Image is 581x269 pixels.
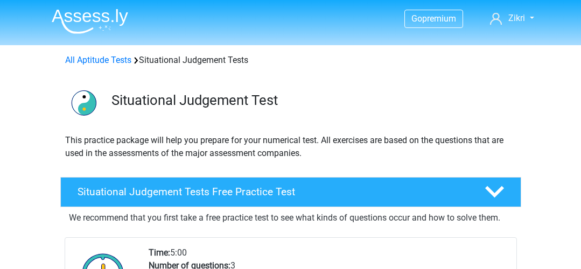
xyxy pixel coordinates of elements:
p: This practice package will help you prepare for your numerical test. All exercises are based on t... [65,134,516,160]
a: Gopremium [405,11,463,26]
span: Go [411,13,422,24]
p: We recommend that you first take a free practice test to see what kinds of questions occur and ho... [69,211,513,224]
span: Zikri [508,13,525,23]
b: Time: [149,247,170,258]
a: Situational Judgement Tests Free Practice Test [56,177,526,207]
div: Situational Judgement Tests [61,54,521,67]
img: situational judgement tests [61,80,107,125]
h3: Situational Judgement Test [111,92,513,109]
span: premium [422,13,456,24]
h4: Situational Judgement Tests Free Practice Test [78,186,467,198]
a: All Aptitude Tests [65,55,131,65]
img: Assessly [52,9,128,34]
a: Zikri [486,12,538,25]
